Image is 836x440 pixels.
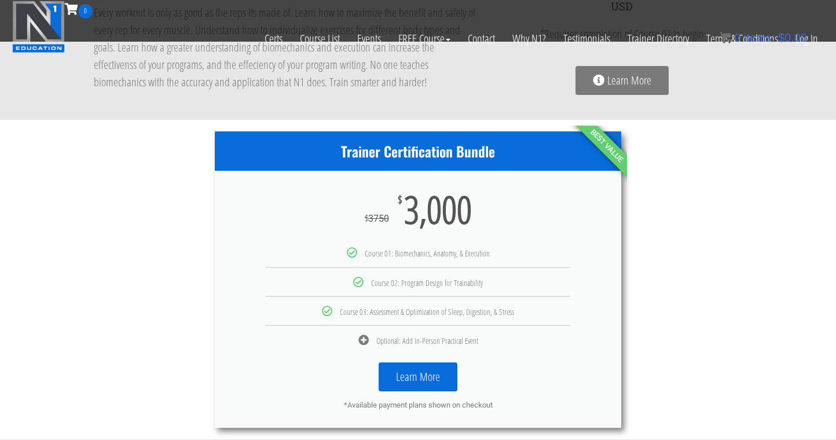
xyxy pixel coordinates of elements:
[78,4,93,19] span: 0
[720,31,807,44] a: 0 items: $0.00
[232,400,604,410] div: *Available payment plans shown on checkout
[778,31,807,44] bdi: 0.00
[698,19,787,59] a: Terms & Conditions
[390,19,459,59] a: FREE Course
[365,212,368,225] span: $
[371,277,483,288] span: Course 02: Program Design for Trainability
[555,19,619,59] a: Testimonials
[365,248,490,259] span: Course 01: Biomechanics, Anatomy, & Execution
[607,75,651,86] span: Learn More
[376,335,478,346] span: Optional: Add In-Person Practical Event
[459,19,504,59] a: Contact
[291,19,349,59] a: Course List
[379,362,457,391] a: Learn More
[619,19,698,59] a: Trainer Directory
[787,19,827,59] a: Log In
[778,31,784,44] span: $
[349,19,390,59] a: Events
[65,1,93,17] a: 0
[720,32,731,43] img: icon11.png
[365,213,389,224] div: 3750
[404,194,472,224] span: 3,000
[215,143,621,160] h3: Trainer Certification Bundle
[398,194,402,206] span: $
[540,79,674,212] div: Best Value
[744,31,775,44] span: items:
[12,1,65,53] img: n1-education
[575,66,669,95] a: Learn More
[340,306,514,317] span: Course 03: Assessment & Optimization of Sleep, Digestion, & Stress
[504,19,555,59] a: Why N1?
[734,31,740,44] span: 0
[256,19,291,59] a: Certs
